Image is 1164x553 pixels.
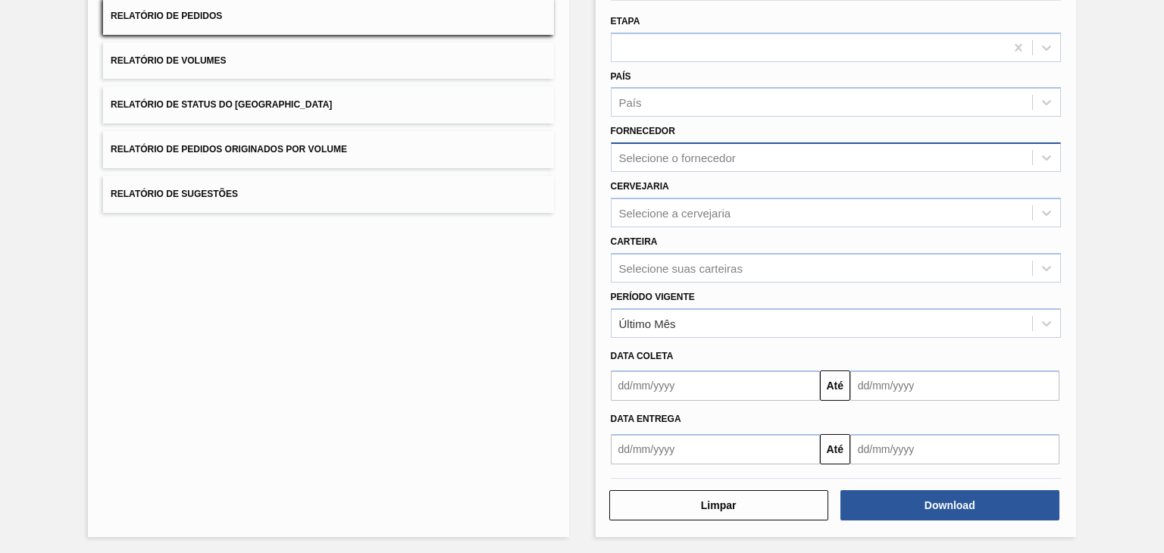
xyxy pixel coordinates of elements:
[111,55,226,66] span: Relatório de Volumes
[619,96,642,109] div: País
[611,181,669,192] label: Cervejaria
[103,131,553,168] button: Relatório de Pedidos Originados por Volume
[111,99,332,110] span: Relatório de Status do [GEOGRAPHIC_DATA]
[611,414,681,424] span: Data Entrega
[850,370,1059,401] input: dd/mm/yyyy
[611,351,674,361] span: Data coleta
[611,236,658,247] label: Carteira
[840,490,1059,520] button: Download
[619,261,743,274] div: Selecione suas carteiras
[611,16,640,27] label: Etapa
[111,189,238,199] span: Relatório de Sugestões
[611,370,820,401] input: dd/mm/yyyy
[111,11,222,21] span: Relatório de Pedidos
[103,42,553,80] button: Relatório de Volumes
[619,317,676,330] div: Último Mês
[611,71,631,82] label: País
[609,490,828,520] button: Limpar
[850,434,1059,464] input: dd/mm/yyyy
[103,86,553,123] button: Relatório de Status do [GEOGRAPHIC_DATA]
[611,434,820,464] input: dd/mm/yyyy
[611,126,675,136] label: Fornecedor
[111,144,347,155] span: Relatório de Pedidos Originados por Volume
[619,206,731,219] div: Selecione a cervejaria
[820,370,850,401] button: Até
[611,292,695,302] label: Período Vigente
[103,176,553,213] button: Relatório de Sugestões
[619,152,736,164] div: Selecione o fornecedor
[820,434,850,464] button: Até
